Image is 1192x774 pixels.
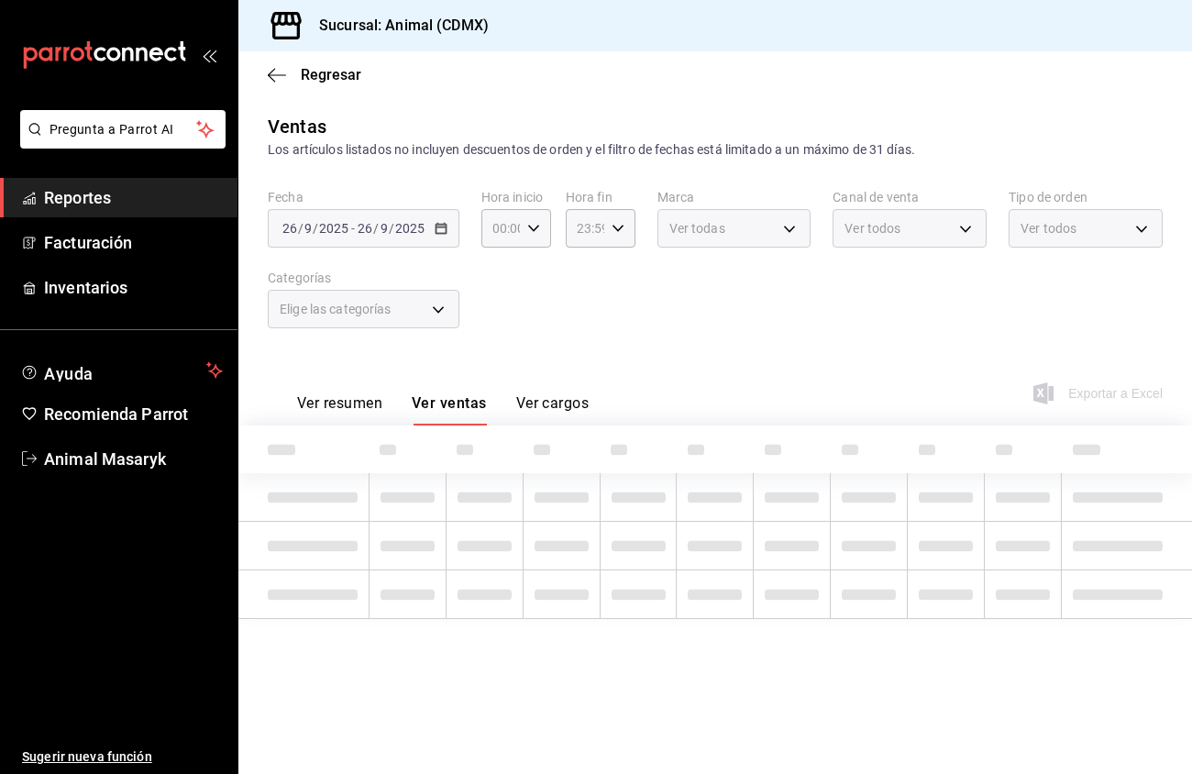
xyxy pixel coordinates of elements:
span: Recomienda Parrot [44,402,223,426]
button: Ver ventas [412,394,487,426]
button: open_drawer_menu [202,48,216,62]
span: / [298,221,304,236]
span: Pregunta a Parrot AI [50,120,197,139]
span: Facturación [44,230,223,255]
input: -- [281,221,298,236]
button: Ver resumen [297,394,382,426]
span: Ver todos [844,219,900,238]
span: Reportes [44,185,223,210]
button: Pregunta a Parrot AI [20,110,226,149]
label: Categorías [268,271,459,284]
span: Elige las categorías [280,300,392,318]
input: -- [304,221,313,236]
span: / [389,221,394,236]
label: Tipo de orden [1009,191,1163,204]
input: ---- [394,221,425,236]
button: Ver cargos [516,394,590,426]
span: Ver todos [1021,219,1076,238]
span: Animal Masaryk [44,447,223,471]
button: Regresar [268,66,361,83]
a: Pregunta a Parrot AI [13,133,226,152]
label: Hora inicio [481,191,551,204]
input: -- [380,221,389,236]
span: Ver todas [669,219,725,238]
span: Ayuda [44,359,199,381]
div: Ventas [268,113,326,140]
span: Regresar [301,66,361,83]
label: Fecha [268,191,459,204]
div: Los artículos listados no incluyen descuentos de orden y el filtro de fechas está limitado a un m... [268,140,1163,160]
input: ---- [318,221,349,236]
label: Marca [657,191,811,204]
h3: Sucursal: Animal (CDMX) [304,15,489,37]
span: - [351,221,355,236]
span: / [373,221,379,236]
div: navigation tabs [297,394,589,426]
span: Sugerir nueva función [22,747,223,767]
span: / [313,221,318,236]
input: -- [357,221,373,236]
label: Canal de venta [833,191,987,204]
span: Inventarios [44,275,223,300]
label: Hora fin [566,191,635,204]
